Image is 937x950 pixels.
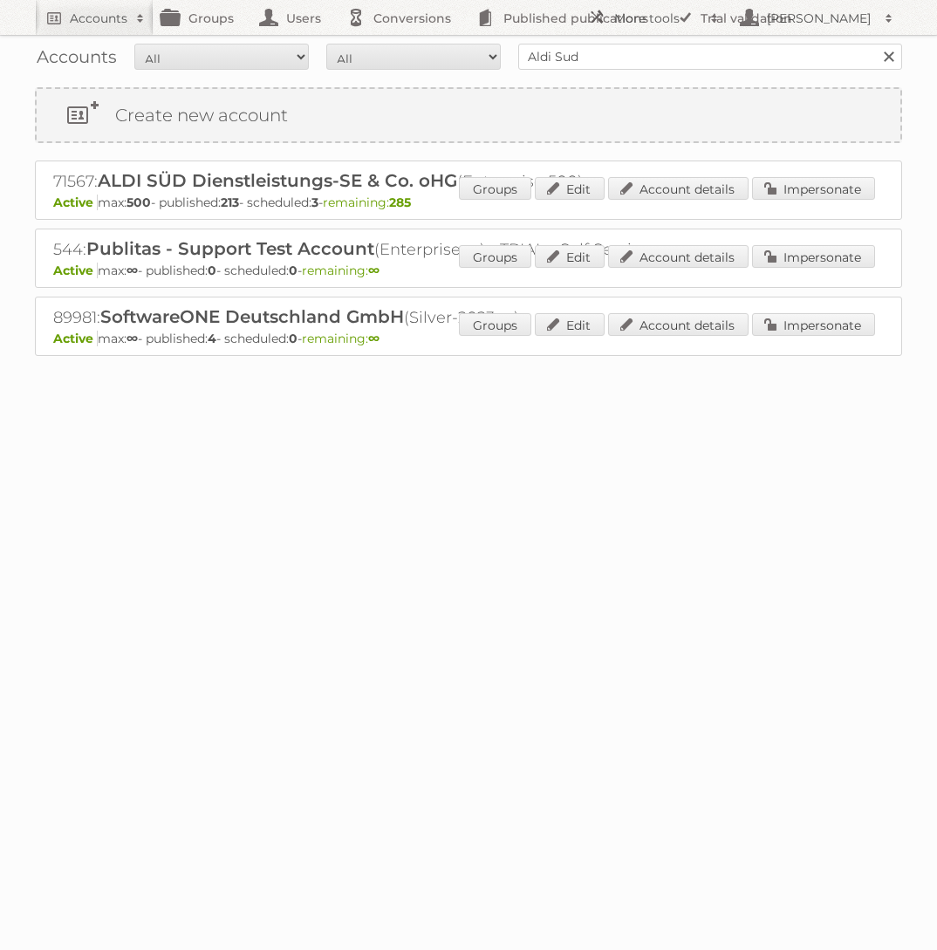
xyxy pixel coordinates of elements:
a: Create new account [37,89,900,141]
p: max: - published: - scheduled: - [53,195,884,210]
span: Active [53,331,98,346]
span: Active [53,263,98,278]
strong: ∞ [368,331,380,346]
a: Edit [535,313,605,336]
a: Groups [459,313,531,336]
strong: 0 [289,263,298,278]
a: Account details [608,245,749,268]
a: Impersonate [752,177,875,200]
p: max: - published: - scheduled: - [53,331,884,346]
h2: [PERSON_NAME] [763,10,876,27]
p: max: - published: - scheduled: - [53,263,884,278]
h2: More tools [614,10,701,27]
a: Account details [608,177,749,200]
a: Edit [535,245,605,268]
strong: ∞ [127,331,138,346]
span: Publitas - Support Test Account [86,238,374,259]
span: remaining: [323,195,411,210]
h2: Accounts [70,10,127,27]
strong: 4 [208,331,216,346]
strong: ∞ [368,263,380,278]
h2: 544: (Enterprise ∞) - TRIAL - Self Service [53,238,664,261]
strong: 0 [289,331,298,346]
h2: 71567: (Enterprise 500) [53,170,664,193]
strong: 3 [311,195,318,210]
span: remaining: [302,331,380,346]
span: Active [53,195,98,210]
strong: 500 [127,195,151,210]
a: Impersonate [752,245,875,268]
strong: 285 [389,195,411,210]
span: SoftwareONE Deutschland GmbH [100,306,404,327]
h2: 89981: (Silver-2023 ∞) [53,306,664,329]
a: Groups [459,177,531,200]
a: Account details [608,313,749,336]
strong: 213 [221,195,239,210]
strong: 0 [208,263,216,278]
span: ALDI SÜD Dienstleistungs-SE & Co. oHG [98,170,457,191]
a: Edit [535,177,605,200]
strong: ∞ [127,263,138,278]
a: Groups [459,245,531,268]
span: remaining: [302,263,380,278]
a: Impersonate [752,313,875,336]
